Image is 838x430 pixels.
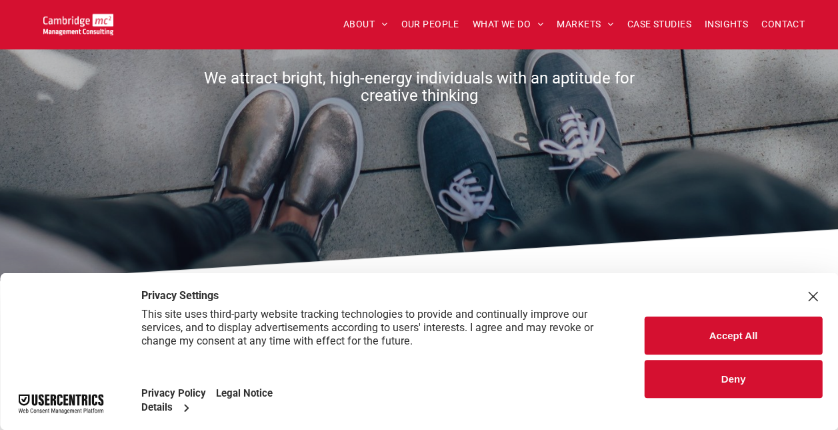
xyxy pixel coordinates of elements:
a: Your Business Transformed | Cambridge Management Consulting [43,15,113,29]
a: OUR PEOPLE [394,14,465,35]
a: ABOUT [337,14,395,35]
a: CONTACT [755,14,811,35]
a: INSIGHTS [698,14,755,35]
a: CASE STUDIES [621,14,698,35]
img: Go to Homepage [43,13,113,35]
a: WHAT WE DO [466,14,551,35]
span: We attract bright, high-energy individuals with an aptitude for creative thinking [204,69,635,105]
a: MARKETS [550,14,620,35]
